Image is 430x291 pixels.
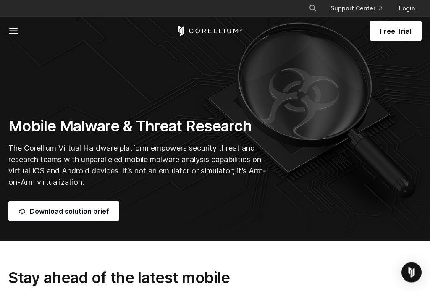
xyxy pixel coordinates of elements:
a: Free Trial [370,21,422,41]
a: Support Center [324,1,389,16]
a: Corellium Home [176,26,243,36]
button: Search [305,1,320,16]
span: Free Trial [380,26,412,36]
a: Download solution brief [8,201,119,221]
a: Login [392,1,422,16]
span: The Corellium Virtual Hardware platform empowers security threat and research teams with unparall... [8,144,266,186]
div: Navigation Menu [302,1,422,16]
div: Open Intercom Messenger [401,262,422,283]
h1: Mobile Malware & Threat Research [8,117,278,136]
